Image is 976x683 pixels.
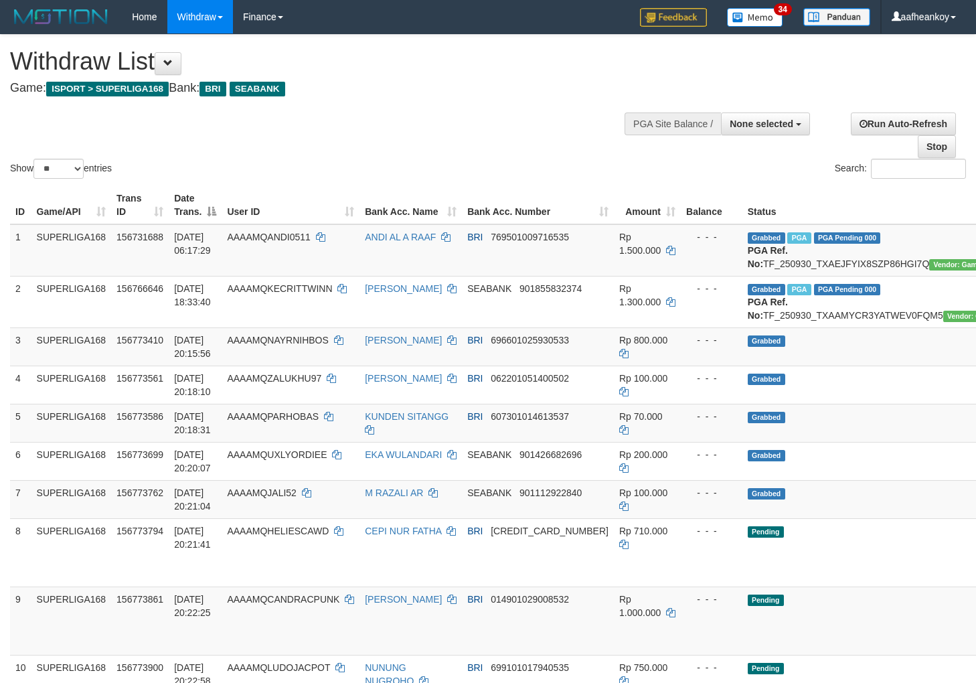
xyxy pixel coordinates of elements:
[619,283,661,307] span: Rp 1.300.000
[227,283,332,294] span: AAAAMQKECRITTWINN
[365,411,449,422] a: KUNDEN SITANGG
[365,594,442,605] a: [PERSON_NAME]
[748,595,784,606] span: Pending
[619,232,661,256] span: Rp 1.500.000
[748,526,784,538] span: Pending
[10,48,637,75] h1: Withdraw List
[31,404,112,442] td: SUPERLIGA168
[467,487,511,498] span: SEABANK
[491,594,569,605] span: Copy 014901029008532 to clipboard
[467,283,511,294] span: SEABANK
[619,526,667,536] span: Rp 710.000
[491,335,569,346] span: Copy 696601025930533 to clipboard
[467,662,483,673] span: BRI
[686,593,737,606] div: - - -
[227,487,297,498] span: AAAAMQJALI52
[174,449,211,473] span: [DATE] 20:20:07
[365,335,442,346] a: [PERSON_NAME]
[31,224,112,277] td: SUPERLIGA168
[227,373,321,384] span: AAAAMQZALUKHU97
[31,480,112,518] td: SUPERLIGA168
[227,662,330,673] span: AAAAMQLUDOJACPOT
[467,449,511,460] span: SEABANK
[619,449,667,460] span: Rp 200.000
[222,186,359,224] th: User ID: activate to sort column ascending
[467,335,483,346] span: BRI
[10,480,31,518] td: 7
[686,524,737,538] div: - - -
[871,159,966,179] input: Search:
[467,526,483,536] span: BRI
[199,82,226,96] span: BRI
[491,662,569,673] span: Copy 699101017940535 to clipboard
[116,373,163,384] span: 156773561
[174,335,211,359] span: [DATE] 20:15:56
[174,526,211,550] span: [DATE] 20:21:41
[116,526,163,536] span: 156773794
[467,373,483,384] span: BRI
[10,159,112,179] label: Show entries
[686,333,737,347] div: - - -
[619,487,667,498] span: Rp 100.000
[619,662,667,673] span: Rp 750.000
[491,526,608,536] span: Copy 154901025949507 to clipboard
[174,373,211,397] span: [DATE] 20:18:10
[748,232,785,244] span: Grabbed
[918,135,956,158] a: Stop
[227,594,339,605] span: AAAAMQCANDRACPUNK
[10,82,637,95] h4: Game: Bank:
[10,366,31,404] td: 4
[116,662,163,673] span: 156773900
[174,487,211,512] span: [DATE] 20:21:04
[227,411,319,422] span: AAAAMQPARHOBAS
[462,186,614,224] th: Bank Acc. Number: activate to sort column ascending
[835,159,966,179] label: Search:
[10,518,31,587] td: 8
[116,283,163,294] span: 156766646
[748,297,788,321] b: PGA Ref. No:
[10,7,112,27] img: MOTION_logo.png
[169,186,222,224] th: Date Trans.: activate to sort column descending
[619,373,667,384] span: Rp 100.000
[365,487,423,498] a: M RAZALI AR
[359,186,462,224] th: Bank Acc. Name: activate to sort column ascending
[519,449,582,460] span: Copy 901426682696 to clipboard
[686,282,737,295] div: - - -
[814,232,881,244] span: PGA Pending
[31,276,112,327] td: SUPERLIGA168
[365,232,436,242] a: ANDI AL A RAAF
[491,232,569,242] span: Copy 769501009716535 to clipboard
[230,82,285,96] span: SEABANK
[33,159,84,179] select: Showentries
[686,372,737,385] div: - - -
[748,245,788,269] b: PGA Ref. No:
[365,283,442,294] a: [PERSON_NAME]
[174,411,211,435] span: [DATE] 20:18:31
[467,594,483,605] span: BRI
[31,442,112,480] td: SUPERLIGA168
[227,232,311,242] span: AAAAMQANDI0511
[31,186,112,224] th: Game/API: activate to sort column ascending
[10,404,31,442] td: 5
[491,373,569,384] span: Copy 062201051400502 to clipboard
[748,412,785,423] span: Grabbed
[467,411,483,422] span: BRI
[727,8,783,27] img: Button%20Memo.svg
[365,449,442,460] a: EKA WULANDARI
[803,8,870,26] img: panduan.png
[814,284,881,295] span: PGA Pending
[227,526,329,536] span: AAAAMQHELIESCAWD
[748,488,785,500] span: Grabbed
[686,230,737,244] div: - - -
[491,411,569,422] span: Copy 607301014613537 to clipboard
[174,283,211,307] span: [DATE] 18:33:40
[227,335,328,346] span: AAAAMQNAYRNIHBOS
[748,450,785,461] span: Grabbed
[10,587,31,655] td: 9
[227,449,327,460] span: AAAAMQUXLYORDIEE
[116,594,163,605] span: 156773861
[748,284,785,295] span: Grabbed
[748,335,785,347] span: Grabbed
[10,276,31,327] td: 2
[748,663,784,674] span: Pending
